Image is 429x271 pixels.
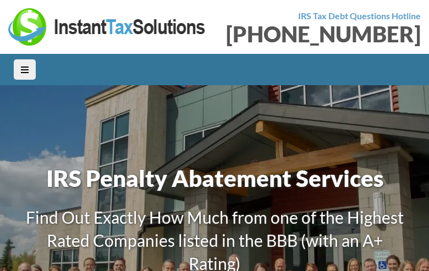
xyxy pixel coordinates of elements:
[8,8,206,46] img: Instant Tax Solutions Logo
[14,59,36,80] button: Menu Icon
[8,20,206,31] a: Instant Tax Solutions Logo
[25,162,404,195] h1: IRS Penalty Abatement Services
[223,23,421,45] div: [PHONE_NUMBER]
[298,10,421,21] strong: IRS Tax Debt Questions Hotline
